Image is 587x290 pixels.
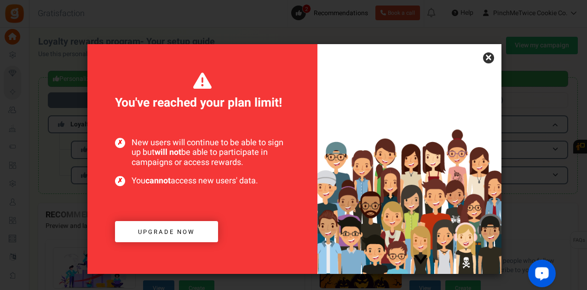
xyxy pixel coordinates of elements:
[115,138,290,168] span: New users will continue to be able to sign up but be able to participate in campaigns or access r...
[145,175,171,187] b: cannot
[317,90,501,274] img: Increased users
[138,227,195,236] span: Upgrade now
[483,52,494,63] a: ×
[115,221,218,243] a: Upgrade now
[115,176,290,186] span: You access new users' data.
[155,146,181,159] b: will not
[115,72,290,112] span: You've reached your plan limit!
